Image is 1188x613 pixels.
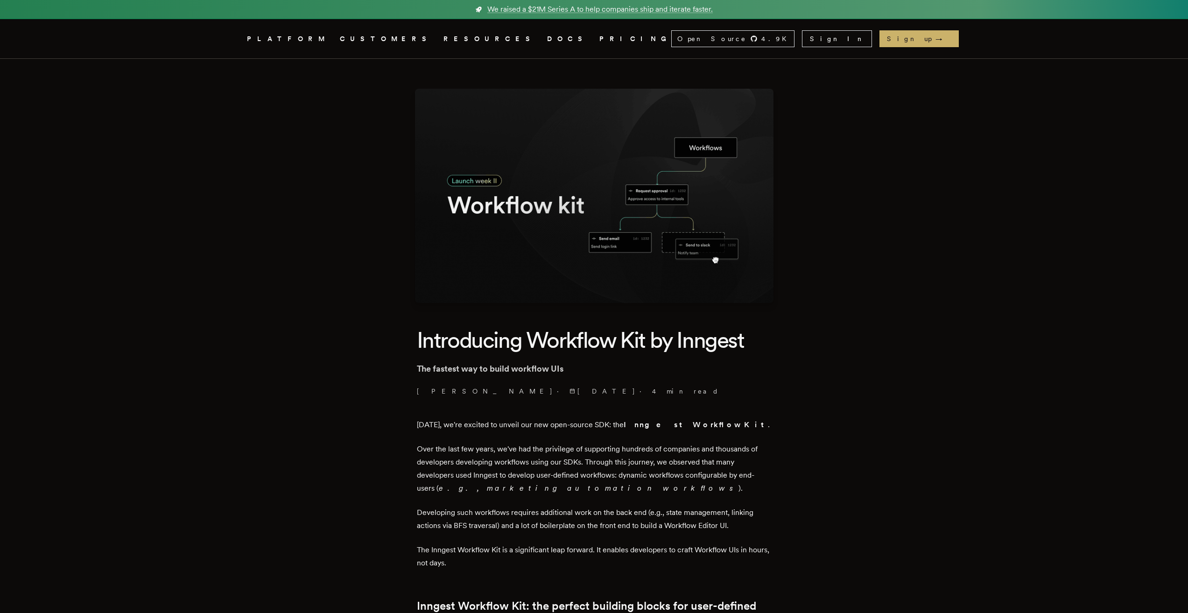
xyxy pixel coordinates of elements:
h1: Introducing Workflow Kit by Inngest [417,325,772,354]
p: [DATE], we're excited to unveil our new open-source SDK: the . [417,418,772,431]
span: → [935,34,951,43]
span: 4 min read [652,387,719,396]
em: e.g., marketing automation workflows [439,484,738,493]
p: The Inngest Workflow Kit is a significant leap forward. It enables developers to craft Workflow U... [417,543,772,570]
a: PRICING [599,33,671,45]
a: DOCS [547,33,588,45]
a: CUSTOMERS [340,33,432,45]
p: The fastest way to build workflow UIs [417,362,772,375]
button: RESOURCES [443,33,536,45]
p: · · [417,387,772,396]
p: Over the last few years, we've had the privilege of supporting hundreds of companies and thousand... [417,443,772,495]
span: 4.9 K [761,34,792,43]
span: We raised a $21M Series A to help companies ship and iterate faster. [487,4,713,15]
strong: Inngest Workflow Kit [624,420,768,429]
a: Sign In [802,30,872,47]
img: Featured image for Introducing Workflow Kit by Inngest blog post [415,89,773,303]
a: Sign up [879,30,959,47]
p: Developing such workflows requires additional work on the back end (e.g., state management, linki... [417,506,772,532]
nav: Global [221,19,968,58]
span: [DATE] [569,387,636,396]
button: PLATFORM [247,33,329,45]
span: Open Source [677,34,746,43]
a: [PERSON_NAME] [417,387,553,396]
